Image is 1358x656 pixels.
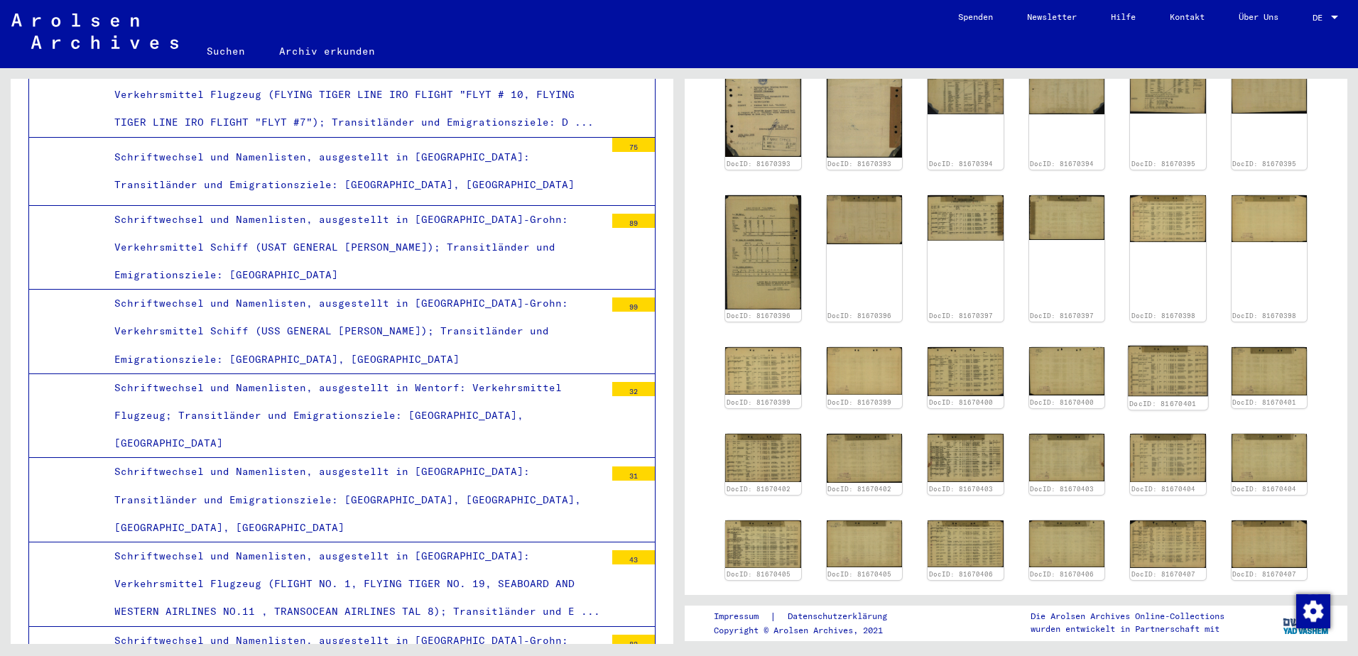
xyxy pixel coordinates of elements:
p: Copyright © Arolsen Archives, 2021 [714,624,904,637]
img: 001.jpg [1130,434,1206,482]
img: 001.jpg [928,520,1004,568]
div: 99 [612,297,655,312]
button: Previous page [1168,591,1196,620]
div: 31 [612,466,655,481]
img: 001.jpg [725,347,801,395]
a: DocID: 81670398 [1131,312,1195,319]
a: DocID: 81670404 [1232,485,1296,493]
div: Schriftwechsel und Namenlisten, ausgestellt in [GEOGRAPHIC_DATA]: Transitländer und Emigrationszi... [104,458,605,542]
a: DocID: 81670396 [727,312,791,319]
div: | [714,609,904,624]
a: DocID: 81670393 [827,160,891,168]
a: DocID: 81670402 [827,485,891,493]
a: DocID: 81670401 [1232,398,1296,406]
img: 001.jpg [1130,195,1206,242]
p: Die Arolsen Archives Online-Collections [1031,610,1224,623]
a: DocID: 81670400 [929,398,993,406]
div: 43 [612,550,655,564]
img: 001.jpg [1130,520,1206,568]
img: 002.jpg [1029,65,1105,114]
img: Arolsen_neg.svg [11,13,178,49]
img: 002.jpg [1232,520,1308,568]
div: Schriftwechsel und Namenlisten, ausgestellt in [GEOGRAPHIC_DATA]-Grohn: Verkehrsmittel Schiff (US... [104,290,605,373]
img: 001.jpg [928,434,1004,482]
img: 002.jpg [1029,347,1105,395]
img: 001.jpg [725,520,801,568]
p: wurden entwickelt in Partnerschaft mit [1031,623,1224,635]
div: Schriftwechsel und Namenlisten, ausgestellt in [GEOGRAPHIC_DATA]: Verkehrsmittel Flugzeug (FLIGHT... [104,542,605,626]
img: 002.jpg [1029,520,1105,567]
button: First page [1139,591,1168,620]
button: Next page [1267,591,1295,620]
img: 002.jpg [1232,195,1308,242]
a: DocID: 81670394 [929,160,993,168]
img: 002.jpg [827,434,903,483]
img: yv_logo.png [1280,605,1333,640]
img: 002.jpg [827,65,903,158]
a: DocID: 81670399 [727,398,791,406]
img: 001.jpg [1128,346,1207,396]
a: DocID: 81670399 [827,398,891,406]
a: DocID: 81670401 [1129,399,1197,408]
a: DocID: 81670394 [1030,160,1094,168]
a: DocID: 81670407 [1232,570,1296,578]
img: 001.jpg [928,195,1004,241]
img: 002.jpg [1029,434,1105,481]
div: Schriftwechsel und Namenlisten, ausgestellt in Wentorf: Verkehrsmittel Flugzeug; Transitländer un... [104,374,605,458]
a: DocID: 81670406 [1030,570,1094,578]
img: 001.jpg [725,65,801,157]
a: DocID: 81670397 [1030,312,1094,319]
img: 001.jpg [725,434,801,482]
span: DE [1313,13,1328,23]
a: DocID: 81670400 [1030,398,1094,406]
a: DocID: 81670406 [929,570,993,578]
a: DocID: 81670393 [727,160,791,168]
a: DocID: 81670404 [1131,485,1195,493]
img: 002.jpg [827,520,903,568]
div: Schriftwechsel und Namenlisten, ausgestellt in [GEOGRAPHIC_DATA]: Transitländer und Emigrationszi... [104,143,605,199]
a: DocID: 81670396 [827,312,891,319]
img: 002.jpg [1029,195,1105,240]
a: DocID: 81670407 [1131,570,1195,578]
a: DocID: 81670397 [929,312,993,319]
div: 75 [612,138,655,152]
img: 001.jpg [725,195,801,310]
a: DocID: 81670403 [1030,485,1094,493]
a: DocID: 81670402 [727,485,791,493]
a: Suchen [190,34,262,68]
a: DocID: 81670395 [1131,160,1195,168]
img: 001.jpg [1130,65,1206,114]
div: Schriftwechsel und Namenlisten, ausgestellt in [GEOGRAPHIC_DATA]: Verkehrsmittel Flugzeug (FLYING... [104,53,605,137]
a: DocID: 81670403 [929,485,993,493]
a: DocID: 81670395 [1232,160,1296,168]
img: 001.jpg [928,347,1004,396]
a: Archiv erkunden [262,34,392,68]
img: 002.jpg [1232,434,1308,482]
a: DocID: 81670398 [1232,312,1296,319]
a: Impressum [714,609,770,624]
img: 002.jpg [1232,347,1308,395]
a: Datenschutzerklärung [776,609,904,624]
div: 82 [612,635,655,649]
a: DocID: 81670405 [727,570,791,578]
img: 001.jpg [928,65,1004,114]
img: Zustimmung ändern [1296,594,1330,628]
img: 002.jpg [827,195,903,244]
img: 002.jpg [827,347,903,395]
div: Zustimmung ändern [1295,594,1330,628]
div: 32 [612,382,655,396]
img: 002.jpg [1232,65,1308,114]
button: Last page [1295,591,1324,620]
a: DocID: 81670405 [827,570,891,578]
div: 89 [612,214,655,228]
div: Schriftwechsel und Namenlisten, ausgestellt in [GEOGRAPHIC_DATA]-Grohn: Verkehrsmittel Schiff (US... [104,206,605,290]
